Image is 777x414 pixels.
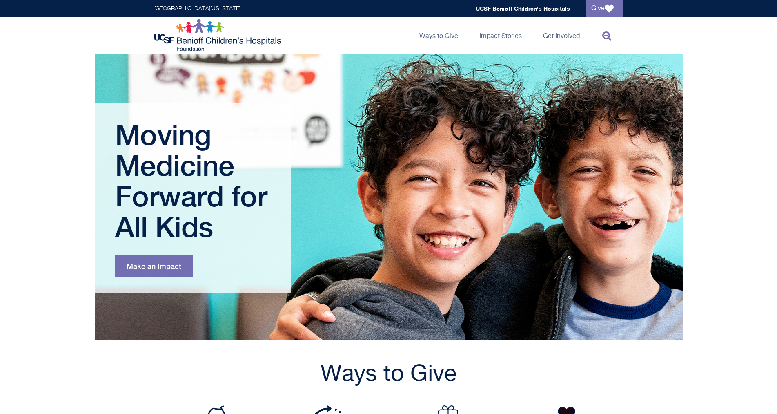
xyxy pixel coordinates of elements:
[476,5,570,12] a: UCSF Benioff Children's Hospitals
[115,255,193,277] a: Make an Impact
[413,17,465,54] a: Ways to Give
[473,17,528,54] a: Impact Stories
[586,0,623,17] a: Give
[115,119,272,242] h1: Moving Medicine Forward for All Kids
[154,19,283,51] img: Logo for UCSF Benioff Children's Hospitals Foundation
[537,17,586,54] a: Get Involved
[154,6,240,11] a: [GEOGRAPHIC_DATA][US_STATE]
[154,360,623,389] h2: Ways to Give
